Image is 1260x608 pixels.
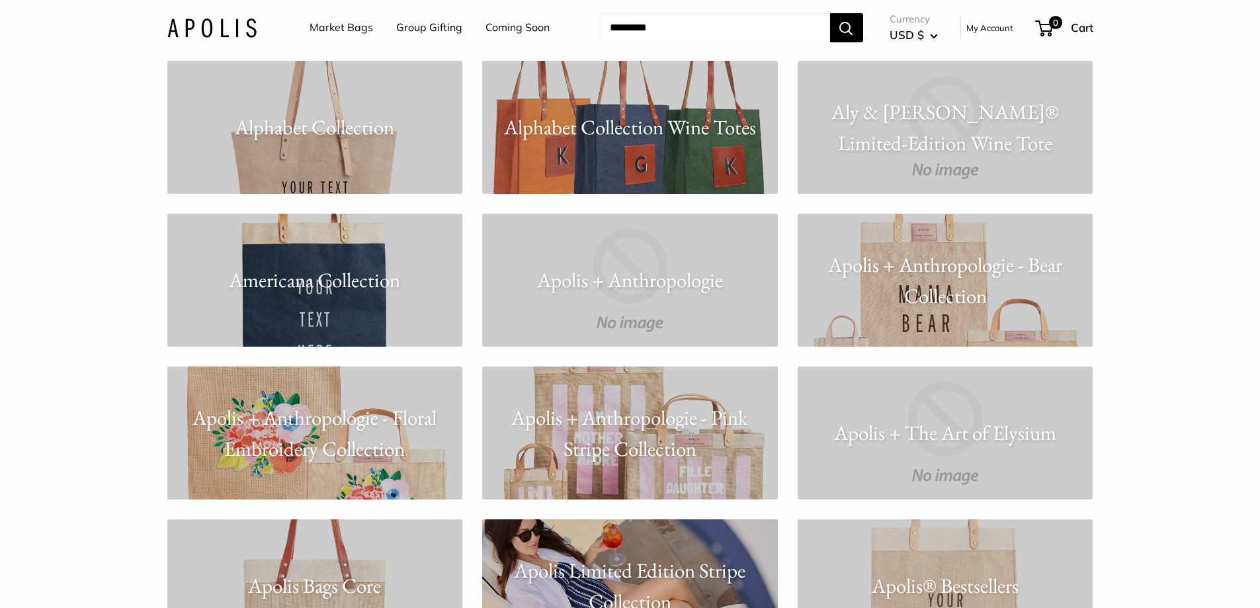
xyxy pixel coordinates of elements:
a: 0 Cart [1036,17,1093,38]
span: 0 [1048,16,1062,29]
input: Search... [599,13,830,42]
p: Apolis + Anthropologie - Pink Stripe Collection [482,402,778,464]
button: Search [830,13,863,42]
a: Market Bags [310,18,373,38]
img: Apolis [167,18,257,37]
p: Apolis + Anthropologie - Bear Collection [798,249,1093,311]
a: Apolis + Anthropologie - Bear Collection [798,214,1093,347]
a: Alphabet Collection [167,61,463,194]
p: Apolis + Anthropologie - Floral Embroidery Collection [167,402,463,464]
a: Apolis + Anthropologie - Floral Embroidery Collection [167,367,463,499]
p: Apolis® Bestsellers [798,570,1093,601]
span: Currency [890,10,938,28]
p: Alphabet Collection [167,112,463,143]
a: Apolis + Anthropologie [482,214,778,347]
p: Apolis Bags Core [167,570,463,601]
p: Aly & [PERSON_NAME]® Limited-Edition Wine Tote [798,97,1093,158]
span: Cart [1071,21,1093,34]
a: Apolis + Anthropologie - Pink Stripe Collection [482,367,778,499]
p: Apolis + Anthropologie [482,265,778,296]
a: Group Gifting [396,18,462,38]
p: Apolis + The Art of Elysium [798,417,1093,449]
span: USD $ [890,28,924,42]
a: Coming Soon [485,18,550,38]
button: USD $ [890,24,938,46]
a: Aly & [PERSON_NAME]® Limited-Edition Wine Tote [798,61,1093,194]
a: Americana Collection [167,214,463,347]
p: Americana Collection [167,265,463,296]
a: Apolis + The Art of Elysium [798,367,1093,499]
a: My Account [966,20,1013,36]
a: Alphabet Collection Wine Totes [482,61,778,194]
p: Alphabet Collection Wine Totes [482,112,778,143]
